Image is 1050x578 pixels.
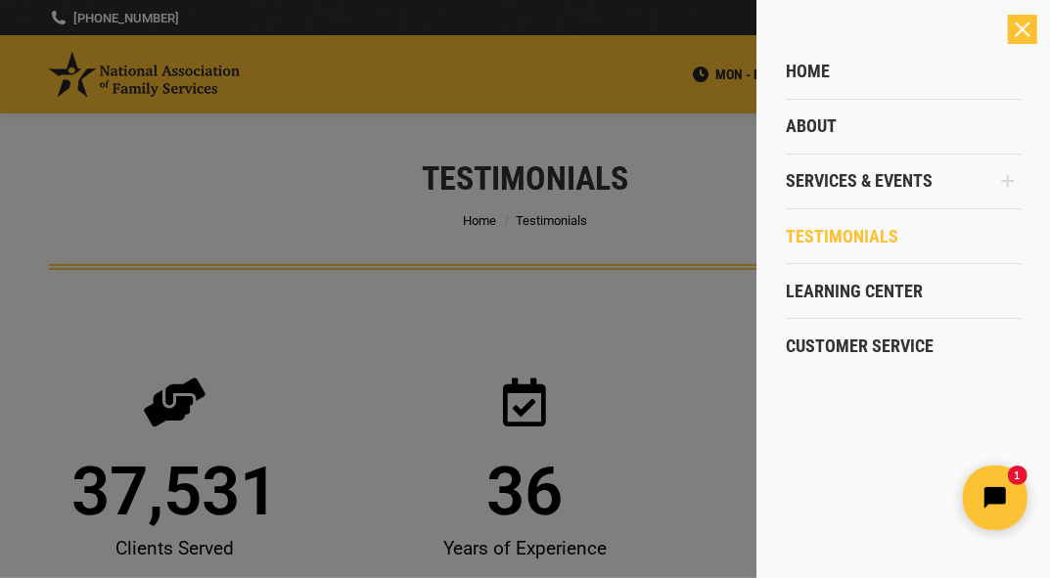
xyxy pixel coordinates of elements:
span: About [786,115,837,137]
span: Learning Center [786,281,923,302]
a: About [786,99,1023,154]
span: Testimonials [786,226,898,247]
span: Customer Service [786,335,934,357]
a: Home [786,44,1023,99]
a: Testimonials [786,209,1023,264]
div: Close [1008,15,1037,44]
span: Services & Events [786,170,933,192]
iframe: Tidio Chat [705,452,1041,544]
a: Learning Center [786,264,1023,319]
a: Customer Service [786,319,1023,374]
span: Home [786,61,830,82]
